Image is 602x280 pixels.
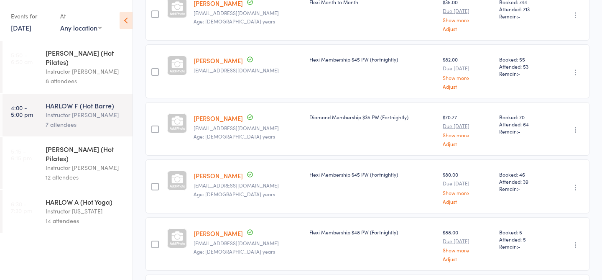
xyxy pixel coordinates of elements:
div: $82.00 [443,56,492,89]
span: Age: [DEMOGRAPHIC_DATA] years [194,133,275,140]
div: 8 attendees [46,76,125,86]
small: maryll.montocchio@gmail.com [194,67,303,73]
a: Adjust [443,26,492,31]
span: Remain: [499,13,548,20]
time: 6:30 - 7:30 pm [11,200,32,214]
a: Show more [443,75,492,80]
div: HARLOW A (Hot Yoga) [46,197,125,206]
small: Due [DATE] [443,123,492,129]
time: 4:00 - 5:00 pm [11,104,33,118]
a: [PERSON_NAME] [194,229,243,238]
small: Due [DATE] [443,238,492,244]
a: Adjust [443,256,492,262]
span: - [518,243,520,250]
span: - [518,13,520,20]
div: Flexi Membership $45 PW (Fortnightly) [309,56,436,63]
span: Remain: [499,70,548,77]
span: Age: [DEMOGRAPHIC_DATA] years [194,18,275,25]
div: Flexi Membership $45 PW (Fortnightly) [309,171,436,178]
span: Attended: 39 [499,178,548,185]
span: Booked: 70 [499,113,548,121]
div: Instructor [PERSON_NAME] [46,110,125,120]
span: - [518,70,520,77]
time: 5:15 - 6:15 pm [11,148,32,161]
div: $70.77 [443,113,492,146]
span: Attended: 5 [499,236,548,243]
div: Any location [60,23,102,32]
small: ailsa.cairns1@gmail.com [194,10,303,16]
span: Age: [DEMOGRAPHIC_DATA] years [194,190,275,198]
a: 5:50 -6:50 am[PERSON_NAME] (Hot Pilates)Instructor [PERSON_NAME]8 attendees [3,41,133,93]
span: - [518,128,520,135]
a: 6:30 -7:30 pmHARLOW A (Hot Yoga)Instructor [US_STATE]14 attendees [3,190,133,233]
a: Show more [443,17,492,23]
a: Adjust [443,84,492,89]
div: Instructor [US_STATE] [46,206,125,216]
span: Remain: [499,128,548,135]
div: At [60,9,102,23]
small: gosia.stawiarski@gmail.com [194,240,303,246]
a: [PERSON_NAME] [194,56,243,65]
span: - [518,185,520,192]
span: Booked: 55 [499,56,548,63]
small: sinead.duffin2@gmail.com [194,125,303,131]
div: Events for [11,9,52,23]
span: Attended: 713 [499,5,548,13]
div: [PERSON_NAME] (Hot Pilates) [46,48,125,67]
div: 14 attendees [46,216,125,226]
span: Age: [DEMOGRAPHIC_DATA] years [194,248,275,255]
div: $88.00 [443,229,492,262]
a: Adjust [443,141,492,146]
a: 5:15 -6:15 pm[PERSON_NAME] (Hot Pilates)Instructor [PERSON_NAME]12 attendees [3,137,133,189]
small: Due [DATE] [443,65,492,71]
span: Attended: 53 [499,63,548,70]
span: Booked: 5 [499,229,548,236]
a: Show more [443,190,492,195]
span: Remain: [499,243,548,250]
small: Due [DATE] [443,180,492,186]
small: Due [DATE] [443,8,492,14]
span: Attended: 64 [499,121,548,128]
div: HARLOW F (Hot Barre) [46,101,125,110]
a: Show more [443,247,492,253]
div: Instructor [PERSON_NAME] [46,67,125,76]
div: 7 attendees [46,120,125,129]
div: $80.00 [443,171,492,204]
span: Remain: [499,185,548,192]
div: [PERSON_NAME] (Hot Pilates) [46,144,125,163]
a: Show more [443,132,492,138]
a: 4:00 -5:00 pmHARLOW F (Hot Barre)Instructor [PERSON_NAME]7 attendees [3,94,133,136]
div: Instructor [PERSON_NAME] [46,163,125,172]
span: Booked: 46 [499,171,548,178]
time: 5:50 - 6:50 am [11,51,33,65]
a: [PERSON_NAME] [194,114,243,123]
div: 12 attendees [46,172,125,182]
div: Diamond Membership $35 PW (Fortnightly) [309,113,436,121]
a: [DATE] [11,23,31,32]
a: Adjust [443,199,492,204]
small: daylemmcdonald@gmail.com [194,182,303,188]
a: [PERSON_NAME] [194,171,243,180]
div: Flexi Membership $48 PW (Fortnightly) [309,229,436,236]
